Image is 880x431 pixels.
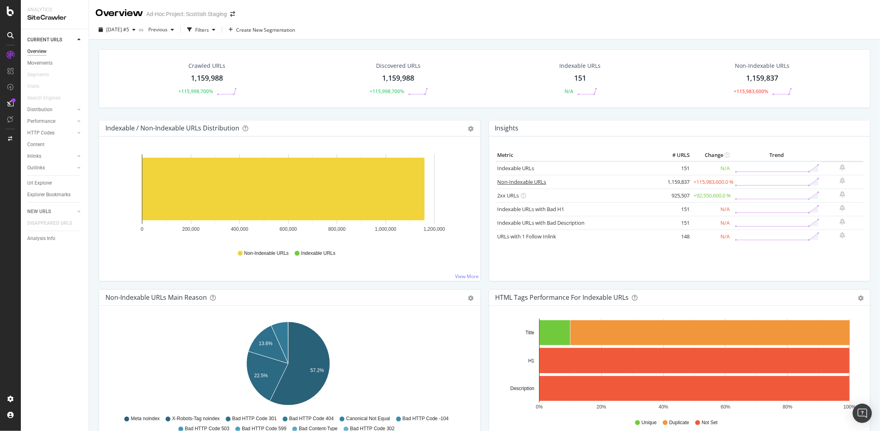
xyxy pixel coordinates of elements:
[840,218,846,225] div: bell-plus
[597,405,606,410] text: 20%
[27,82,47,91] a: Visits
[27,6,82,13] div: Analytics
[692,189,732,202] td: +92,550,600.0 %
[27,234,83,243] a: Analysis Info
[27,191,83,199] a: Explorer Bookmarks
[498,192,519,199] a: 2xx URLs
[105,149,471,242] div: A chart.
[783,405,792,410] text: 80%
[231,226,249,232] text: 400,000
[27,117,75,126] a: Performance
[232,415,277,422] span: Bad HTTP Code 301
[27,234,55,243] div: Analysis Info
[195,26,209,33] div: Filters
[498,205,564,213] a: Indexable URLs with Bad H1
[27,47,83,56] a: Overview
[27,191,71,199] div: Explorer Bookmarks
[720,405,730,410] text: 60%
[230,11,235,17] div: arrow-right-arrow-left
[105,124,239,132] div: Indexable / Non-Indexable URLs Distribution
[225,23,298,36] button: Create New Segmentation
[746,73,778,83] div: 1,159,837
[27,117,55,126] div: Performance
[27,94,61,102] div: Search Engines
[172,415,220,422] span: X-Robots-Tag noindex
[455,273,479,280] a: View More
[564,88,573,95] div: N/A
[498,233,556,240] a: URLs with 1 Follow Inlink
[370,88,404,95] div: +115,998,700%
[27,219,80,228] a: DISAPPEARED URLS
[182,226,200,232] text: 200,000
[574,73,586,83] div: 151
[495,123,519,134] h4: Insights
[145,23,177,36] button: Previous
[27,59,83,67] a: Movements
[735,62,789,70] div: Non-Indexable URLs
[375,226,397,232] text: 1,000,000
[732,149,821,161] th: Trend
[498,178,546,185] a: Non-Indexable URLs
[692,149,732,161] th: Change
[659,189,692,202] td: 925,507
[131,415,160,422] span: Meta noindex
[27,129,55,137] div: HTTP Codes
[27,106,75,114] a: Distribution
[301,250,335,257] span: Indexable URLs
[659,405,668,410] text: 40%
[106,26,129,33] span: 2025 Sep. 11th #5
[840,232,846,238] div: bell-plus
[376,62,421,70] div: Discovered URLs
[27,179,52,187] div: Url Explorer
[692,216,732,230] td: N/A
[27,219,72,228] div: DISAPPEARED URLS
[145,26,168,33] span: Previous
[498,165,534,172] a: Indexable URLs
[659,175,692,189] td: 1,159,837
[289,415,334,422] span: Bad HTTP Code 404
[178,88,213,95] div: +115,998,700%
[259,341,273,347] text: 13.6%
[105,319,471,412] svg: A chart.
[692,161,732,175] td: N/A
[27,59,53,67] div: Movements
[27,36,62,44] div: CURRENT URLS
[659,216,692,230] td: 151
[27,71,57,79] a: Segments
[844,405,856,410] text: 100%
[279,226,297,232] text: 600,000
[236,26,295,33] span: Create New Segmentation
[382,73,414,83] div: 1,159,988
[27,207,75,216] a: NEW URLS
[27,164,75,172] a: Outlinks
[105,293,207,301] div: Non-Indexable URLs Main Reason
[525,330,534,335] text: Title
[403,415,449,422] span: Bad HTTP Code -104
[659,230,692,243] td: 148
[692,175,732,189] td: +115,983,600.0 %
[188,62,225,70] div: Crawled URLs
[310,368,324,373] text: 57.2%
[27,152,41,161] div: Inlinks
[27,82,39,91] div: Visits
[27,140,83,149] a: Content
[27,152,75,161] a: Inlinks
[840,205,846,211] div: bell-plus
[424,226,445,232] text: 1,200,000
[27,179,83,187] a: Url Explorer
[692,202,732,216] td: N/A
[659,161,692,175] td: 151
[510,386,534,391] text: Description
[27,13,82,22] div: SiteCrawler
[692,230,732,243] td: N/A
[27,129,75,137] a: HTTP Codes
[27,207,51,216] div: NEW URLS
[27,47,47,56] div: Overview
[840,164,846,171] div: bell-plus
[659,202,692,216] td: 151
[734,88,768,95] div: +115,983,600%
[27,94,69,102] a: Search Engines
[858,295,864,301] div: gear
[27,164,45,172] div: Outlinks
[27,71,49,79] div: Segments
